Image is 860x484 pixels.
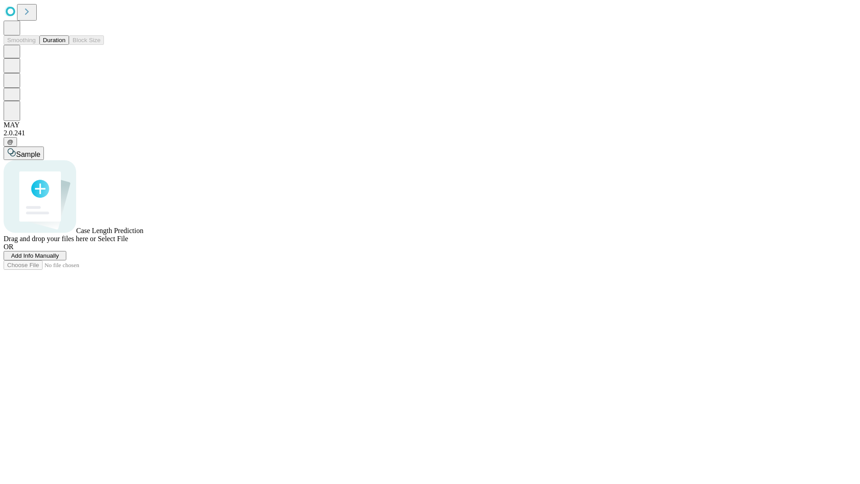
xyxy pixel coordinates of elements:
[4,35,39,45] button: Smoothing
[11,252,59,259] span: Add Info Manually
[4,121,856,129] div: MAY
[4,251,66,260] button: Add Info Manually
[4,243,13,251] span: OR
[16,151,40,158] span: Sample
[98,235,128,242] span: Select File
[4,137,17,147] button: @
[7,138,13,145] span: @
[4,147,44,160] button: Sample
[69,35,104,45] button: Block Size
[4,235,96,242] span: Drag and drop your files here or
[39,35,69,45] button: Duration
[76,227,143,234] span: Case Length Prediction
[4,129,856,137] div: 2.0.241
